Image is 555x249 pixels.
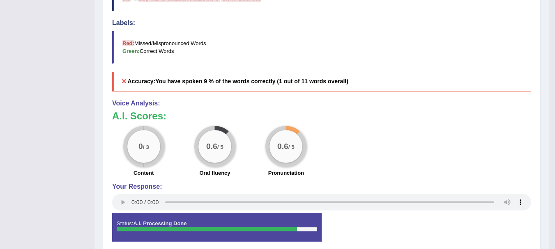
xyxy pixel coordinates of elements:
[122,40,134,46] b: Red:
[277,142,288,151] big: 0.6
[133,220,187,226] strong: A.I. Processing Done
[112,213,322,242] div: Status:
[143,144,149,150] small: / 3
[112,110,166,121] b: A.I. Scores:
[134,169,154,177] label: Content
[112,31,531,64] blockquote: Missed/Mispronounced Words Correct Words
[199,169,230,177] label: Oral fluency
[112,19,531,27] h4: Labels:
[122,48,140,54] b: Green:
[288,144,295,150] small: / 5
[217,144,223,150] small: / 5
[112,100,531,107] h4: Voice Analysis:
[155,78,348,85] b: You have spoken 9 % of the words correctly (1 out of 11 words overall)
[268,169,304,177] label: Pronunciation
[206,142,217,151] big: 0.6
[112,72,531,91] h5: Accuracy:
[138,142,143,151] big: 0
[112,183,531,190] h4: Your Response:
